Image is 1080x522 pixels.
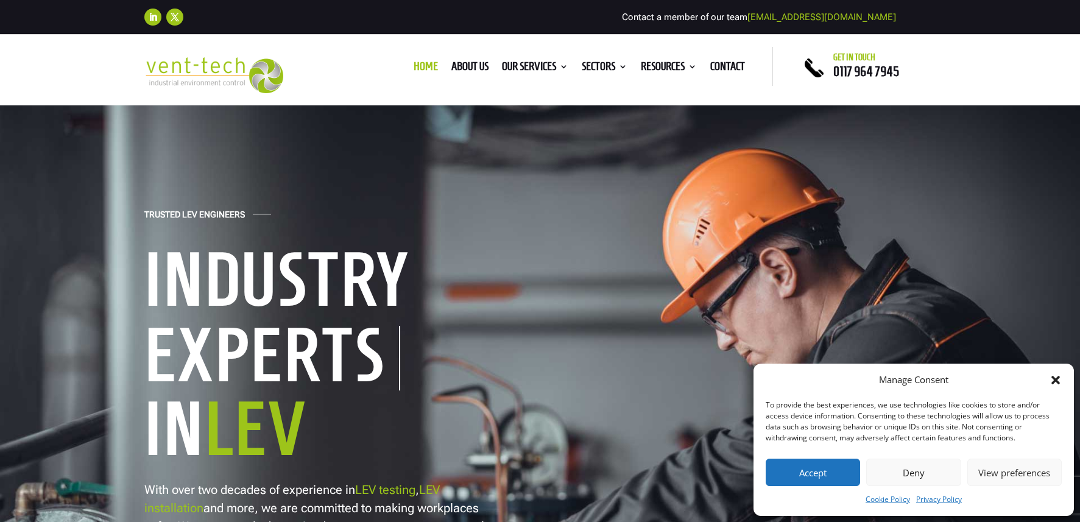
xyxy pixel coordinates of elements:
a: Follow on X [166,9,183,26]
button: Accept [766,459,860,486]
img: 2023-09-27T08_35_16.549ZVENT-TECH---Clear-background [144,57,284,93]
h1: Industry [144,241,522,324]
a: Our Services [502,62,568,76]
a: 0117 964 7945 [833,64,899,79]
a: Sectors [582,62,627,76]
span: Get in touch [833,52,875,62]
button: Deny [866,459,961,486]
div: To provide the best experiences, we use technologies like cookies to store and/or access device i... [766,400,1061,443]
a: Resources [641,62,697,76]
span: LEV [205,389,308,468]
a: [EMAIL_ADDRESS][DOMAIN_NAME] [747,12,896,23]
a: Follow on LinkedIn [144,9,161,26]
div: Close dialog [1050,374,1062,386]
a: Home [414,62,438,76]
h4: Trusted LEV Engineers [144,210,245,226]
a: Privacy Policy [916,492,962,507]
h1: In [144,390,522,473]
a: Contact [710,62,745,76]
a: Cookie Policy [866,492,910,507]
div: Manage Consent [879,373,948,387]
span: Contact a member of our team [622,12,896,23]
button: View preferences [967,459,1062,486]
h1: Experts [144,326,400,390]
a: About us [451,62,489,76]
a: LEV testing [355,482,415,497]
